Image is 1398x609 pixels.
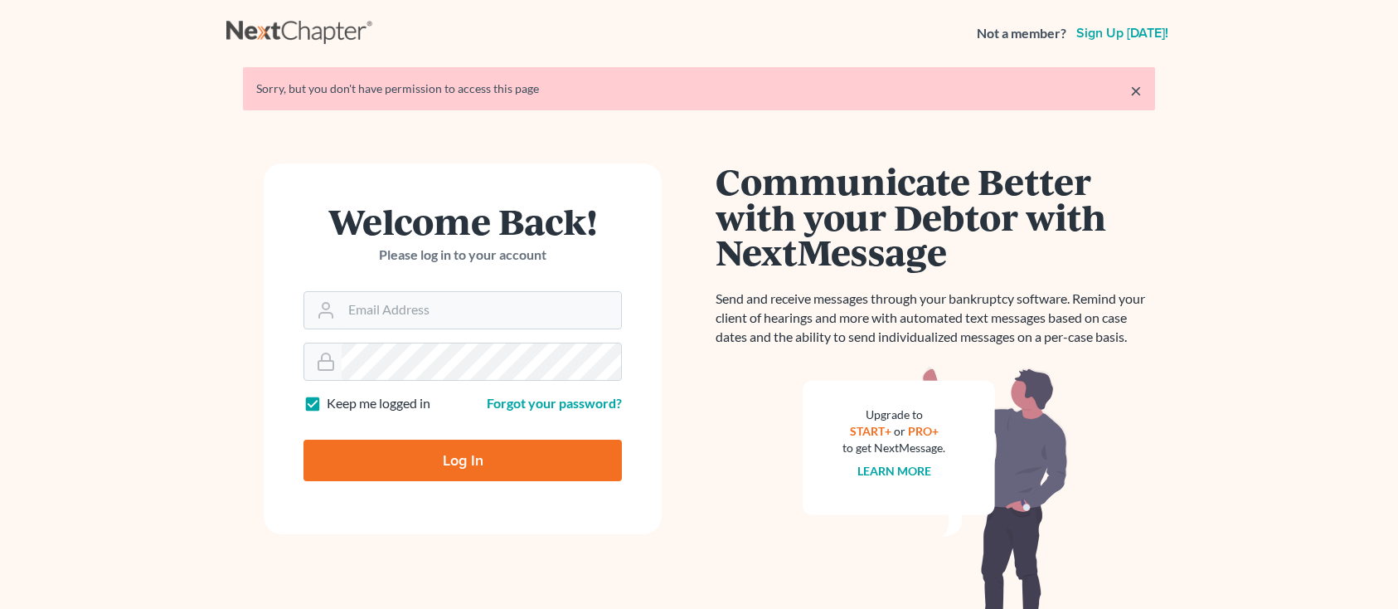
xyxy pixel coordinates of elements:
p: Please log in to your account [303,246,622,265]
div: to get NextMessage. [842,440,945,456]
input: Email Address [342,292,621,329]
label: Keep me logged in [327,394,430,413]
input: Log In [303,440,622,481]
h1: Communicate Better with your Debtor with NextMessage [716,163,1155,270]
h1: Welcome Back! [303,203,622,239]
a: PRO+ [908,424,939,438]
a: START+ [850,424,891,438]
a: Forgot your password? [487,395,622,411]
div: Sorry, but you don't have permission to access this page [256,80,1142,97]
div: Upgrade to [842,407,945,423]
a: × [1130,80,1142,100]
a: Sign up [DATE]! [1073,27,1172,40]
p: Send and receive messages through your bankruptcy software. Remind your client of hearings and mo... [716,290,1155,347]
span: or [894,424,905,438]
a: Learn more [857,464,931,478]
strong: Not a member? [977,24,1066,43]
